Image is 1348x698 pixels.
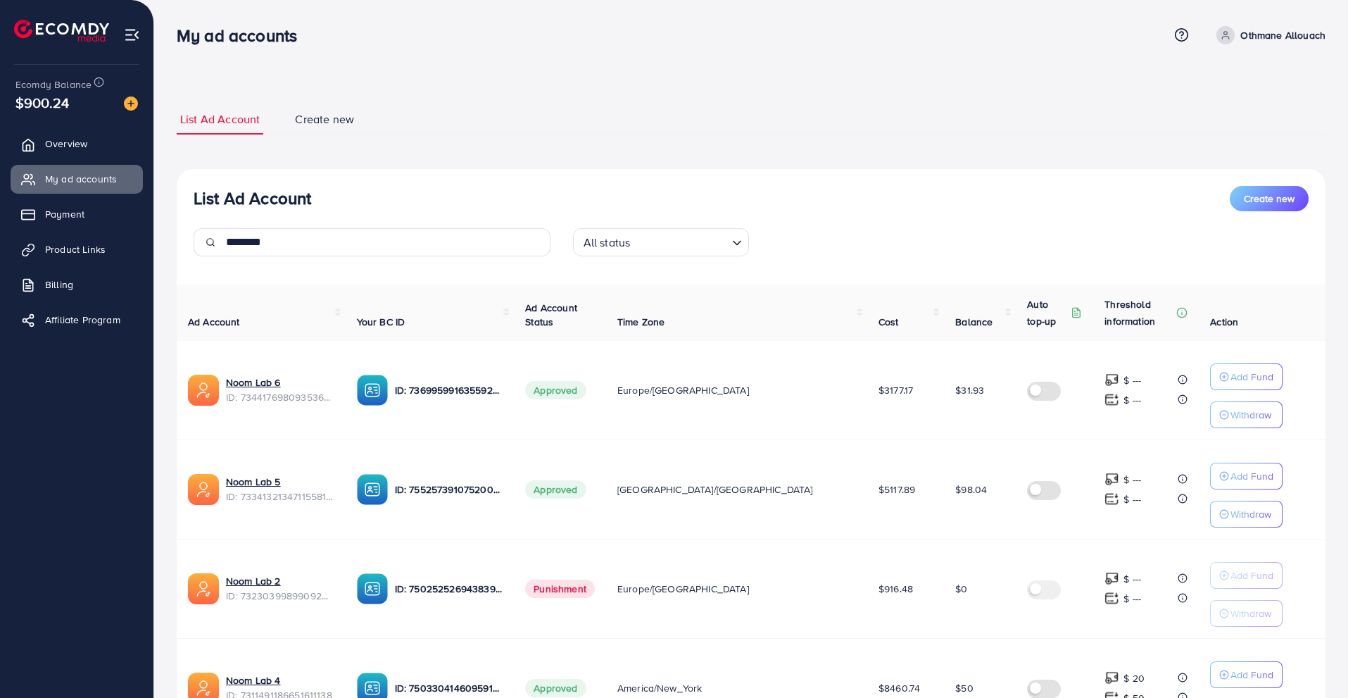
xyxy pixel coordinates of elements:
[1210,661,1283,688] button: Add Fund
[226,574,281,588] a: Noom Lab 2
[1210,315,1238,329] span: Action
[15,77,92,92] span: Ecomdy Balance
[1123,670,1145,687] p: $ 20
[226,673,281,687] a: Noom Lab 4
[14,20,109,42] img: logo
[1123,590,1141,607] p: $ ---
[45,207,84,221] span: Payment
[357,474,388,505] img: ic-ba-acc.ded83a64.svg
[1210,600,1283,627] button: Withdraw
[226,475,334,504] div: <span class='underline'>Noom Lab 5</span></br>7334132134711558146
[226,490,334,504] span: ID: 7334132134711558146
[357,315,405,329] span: Your BC ID
[188,315,240,329] span: Ad Account
[1210,363,1283,390] button: Add Fund
[124,96,138,111] img: image
[226,475,281,489] a: Noom Lab 5
[395,481,503,498] p: ID: 7552573910752002064
[1104,296,1173,330] p: Threshold information
[1240,27,1325,44] p: Othmane Allouach
[617,582,749,596] span: Europe/[GEOGRAPHIC_DATA]
[1210,401,1283,428] button: Withdraw
[15,92,69,113] span: $900.24
[634,230,726,253] input: Search for option
[188,573,219,604] img: ic-ads-acc.e4c84228.svg
[124,27,140,43] img: menu
[955,582,967,596] span: $0
[11,306,143,334] a: Affiliate Program
[1123,571,1141,587] p: $ ---
[395,580,503,597] p: ID: 7502525269438398465
[1210,562,1283,589] button: Add Fund
[878,482,915,497] span: $5117.89
[45,242,106,256] span: Product Links
[1104,373,1119,387] img: top-up amount
[525,301,577,329] span: Ad Account Status
[955,681,973,695] span: $50
[1104,571,1119,586] img: top-up amount
[1104,591,1119,606] img: top-up amount
[357,375,388,406] img: ic-ba-acc.ded83a64.svg
[226,375,281,389] a: Noom Lab 6
[573,228,749,256] div: Search for option
[878,315,899,329] span: Cost
[1230,567,1273,584] p: Add Fund
[1230,605,1271,622] p: Withdraw
[395,382,503,399] p: ID: 7369959916355928081
[295,111,354,127] span: Create new
[617,482,813,497] span: [GEOGRAPHIC_DATA]/[GEOGRAPHIC_DATA]
[226,589,334,603] span: ID: 7323039989909209089
[194,188,311,208] h3: List Ad Account
[1027,296,1068,330] p: Auto top-up
[357,573,388,604] img: ic-ba-acc.ded83a64.svg
[955,482,987,497] span: $98.04
[1104,492,1119,506] img: top-up amount
[1288,635,1337,687] iframe: Chat
[1210,501,1283,528] button: Withdraw
[395,680,503,697] p: ID: 7503304146095915016
[1104,392,1119,407] img: top-up amount
[878,681,920,695] span: $8460.74
[226,390,334,404] span: ID: 7344176980935360513
[1230,406,1271,423] p: Withdraw
[45,172,117,186] span: My ad accounts
[11,130,143,158] a: Overview
[1123,491,1141,508] p: $ ---
[177,25,308,46] h3: My ad accounts
[1123,392,1141,409] p: $ ---
[525,381,586,399] span: Approved
[1230,368,1273,385] p: Add Fund
[11,270,143,299] a: Billing
[1210,463,1283,490] button: Add Fund
[1230,666,1273,683] p: Add Fund
[617,681,703,695] span: America/New_York
[1244,192,1295,206] span: Create new
[878,582,913,596] span: $916.48
[525,480,586,499] span: Approved
[188,474,219,505] img: ic-ads-acc.e4c84228.svg
[45,313,120,327] span: Affiliate Program
[180,111,260,127] span: List Ad Account
[1123,372,1141,389] p: $ ---
[878,383,913,397] span: $3177.17
[11,165,143,193] a: My ad accounts
[1104,472,1119,487] img: top-up amount
[955,383,984,397] span: $31.93
[1123,471,1141,488] p: $ ---
[581,232,634,253] span: All status
[525,580,595,598] span: Punishment
[226,574,334,603] div: <span class='underline'>Noom Lab 2</span></br>7323039989909209089
[525,679,586,697] span: Approved
[11,235,143,263] a: Product Links
[1230,186,1309,211] button: Create new
[617,315,664,329] span: Time Zone
[1230,468,1273,485] p: Add Fund
[955,315,993,329] span: Balance
[45,278,73,292] span: Billing
[11,200,143,228] a: Payment
[617,383,749,397] span: Europe/[GEOGRAPHIC_DATA]
[1104,671,1119,685] img: top-up amount
[1230,506,1271,523] p: Withdraw
[45,137,87,151] span: Overview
